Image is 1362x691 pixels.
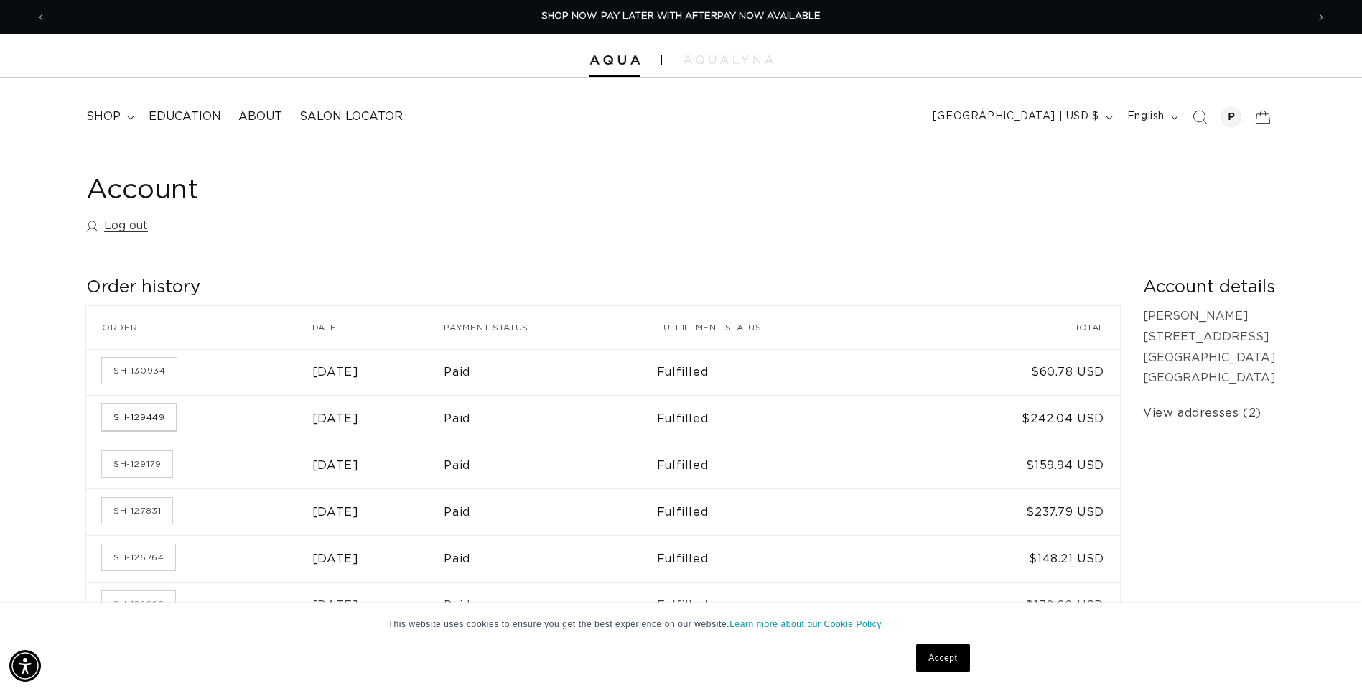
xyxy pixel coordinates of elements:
[86,277,1120,299] h2: Order history
[1143,306,1276,389] p: [PERSON_NAME] [STREET_ADDRESS] [GEOGRAPHIC_DATA] [GEOGRAPHIC_DATA]
[291,101,411,133] a: Salon Locator
[444,488,656,535] td: Paid
[312,366,359,378] time: [DATE]
[912,395,1120,442] td: $242.04 USD
[102,358,177,384] a: Order number SH-130934
[312,553,359,565] time: [DATE]
[657,395,912,442] td: Fulfilled
[1143,403,1261,424] a: View addresses (2)
[657,488,912,535] td: Fulfilled
[312,460,359,471] time: [DATE]
[912,349,1120,396] td: $60.78 USD
[86,109,121,124] span: shop
[444,306,656,349] th: Payment status
[86,306,312,349] th: Order
[25,4,57,31] button: Previous announcement
[1184,101,1216,133] summary: Search
[102,404,176,430] a: Order number SH-129449
[444,349,656,396] td: Paid
[388,618,974,631] p: This website uses cookies to ensure you get the best experience on our website.
[444,395,656,442] td: Paid
[86,215,148,236] a: Log out
[589,55,640,65] img: Aqua Hair Extensions
[729,619,884,629] a: Learn more about our Cookie Policy.
[912,306,1120,349] th: Total
[912,582,1120,629] td: $170.60 USD
[238,109,282,124] span: About
[912,488,1120,535] td: $237.79 USD
[444,535,656,582] td: Paid
[657,535,912,582] td: Fulfilled
[1143,277,1276,299] h2: Account details
[1127,109,1165,124] span: English
[102,451,172,477] a: Order number SH-129179
[312,506,359,518] time: [DATE]
[102,591,175,617] a: Order number SH-125666
[1119,103,1184,131] button: English
[444,442,656,488] td: Paid
[657,306,912,349] th: Fulfillment status
[230,101,291,133] a: About
[78,101,140,133] summary: shop
[102,544,175,570] a: Order number SH-126764
[912,442,1120,488] td: $159.94 USD
[444,582,656,629] td: Paid
[102,498,172,524] a: Order number SH-127831
[140,101,230,133] a: Education
[657,442,912,488] td: Fulfilled
[657,582,912,629] td: Fulfilled
[9,650,41,682] div: Accessibility Menu
[924,103,1119,131] button: [GEOGRAPHIC_DATA] | USD $
[933,109,1099,124] span: [GEOGRAPHIC_DATA] | USD $
[657,349,912,396] td: Fulfilled
[312,600,359,611] time: [DATE]
[684,55,773,64] img: aqualyna.com
[312,413,359,425] time: [DATE]
[86,173,1276,208] h1: Account
[149,109,221,124] span: Education
[912,535,1120,582] td: $148.21 USD
[312,306,444,349] th: Date
[916,644,969,672] a: Accept
[299,109,403,124] span: Salon Locator
[541,11,821,21] span: SHOP NOW. PAY LATER WITH AFTERPAY NOW AVAILABLE
[1305,4,1337,31] button: Next announcement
